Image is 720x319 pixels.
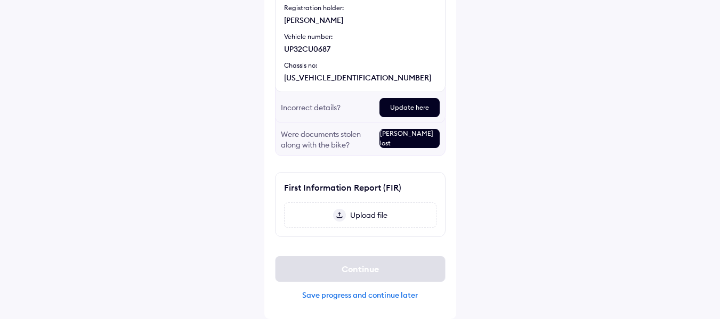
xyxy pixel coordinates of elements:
[284,181,401,194] div: First Information Report (FIR)
[379,98,440,117] div: Update here
[346,210,387,220] span: Upload file
[281,98,371,117] div: Incorrect details?
[284,72,436,83] div: [US_VEHICLE_IDENTIFICATION_NUMBER]
[275,290,446,300] div: Save progress and continue later
[333,209,346,222] img: upload-icon.svg
[284,61,436,70] div: Chassis no:
[284,44,436,54] div: UP32CU0687
[379,129,440,148] div: [PERSON_NAME] lost
[284,15,436,26] div: [PERSON_NAME]
[281,129,371,150] div: Were documents stolen along with the bike?
[284,32,436,42] div: Vehicle number:
[284,3,436,13] div: Registration holder:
